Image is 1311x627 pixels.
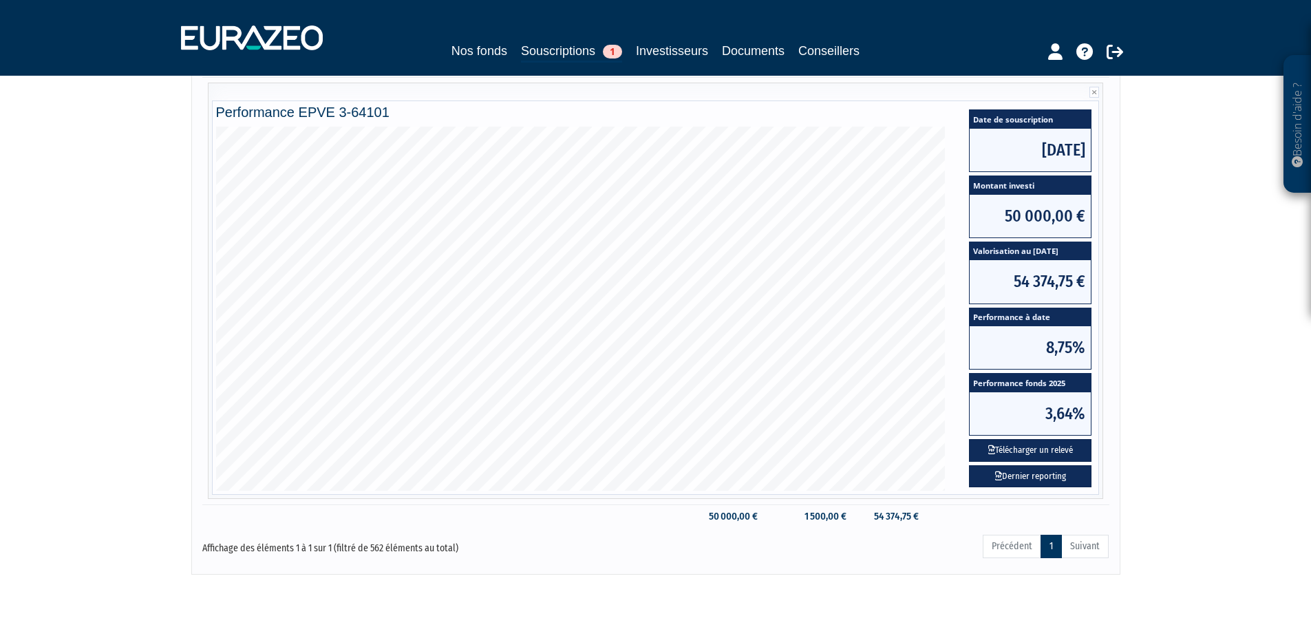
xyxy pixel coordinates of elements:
a: Nos fonds [451,41,507,61]
td: 50 000,00 € [687,504,765,529]
td: 54 374,75 € [853,504,925,529]
a: 1 [1041,535,1062,558]
a: Investisseurs [636,41,708,61]
span: 54 374,75 € [970,260,1091,303]
span: Performance fonds 2025 [970,374,1091,392]
span: Montant investi [970,176,1091,195]
span: 3,64% [970,392,1091,435]
h4: Performance EPVE 3-64101 [216,105,1096,120]
span: Performance à date [970,308,1091,327]
span: Valorisation au [DATE] [970,242,1091,261]
a: Conseillers [798,41,860,61]
a: Documents [722,41,785,61]
span: [DATE] [970,129,1091,171]
a: Souscriptions1 [521,41,622,63]
span: 50 000,00 € [970,195,1091,237]
a: Dernier reporting [969,465,1091,488]
button: Télécharger un relevé [969,439,1091,462]
span: Date de souscription [970,110,1091,129]
img: 1732889491-logotype_eurazeo_blanc_rvb.png [181,25,323,50]
div: Affichage des éléments 1 à 1 sur 1 (filtré de 562 éléments au total) [202,533,568,555]
td: 1 500,00 € [765,504,853,529]
span: 1 [603,45,622,59]
span: 8,75% [970,326,1091,369]
p: Besoin d'aide ? [1290,63,1305,187]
